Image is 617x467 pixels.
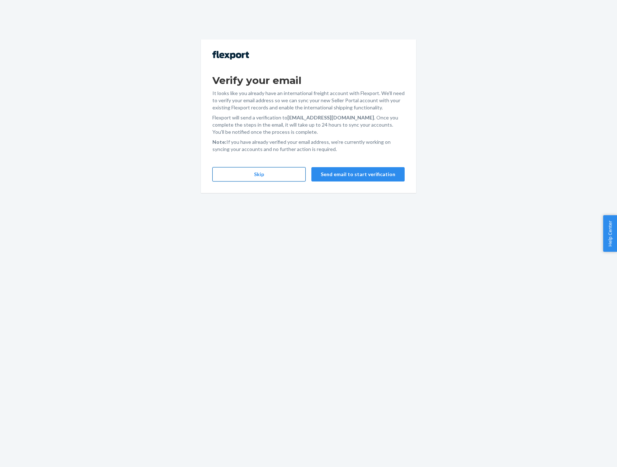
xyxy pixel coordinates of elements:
[311,167,405,181] button: Send email to start verification
[212,138,405,153] p: If you have already verified your email address, we're currently working on syncing your accounts...
[212,167,306,181] button: Skip
[287,114,374,121] strong: [EMAIL_ADDRESS][DOMAIN_NAME]
[212,51,249,60] img: Flexport logo
[212,139,226,145] strong: Note:
[603,215,617,252] button: Help Center
[212,114,405,136] p: Flexport will send a verification to . Once you complete the steps in the email, it will take up ...
[212,90,405,111] p: It looks like you already have an international freight account with Flexport. We'll need to veri...
[212,74,405,87] h1: Verify your email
